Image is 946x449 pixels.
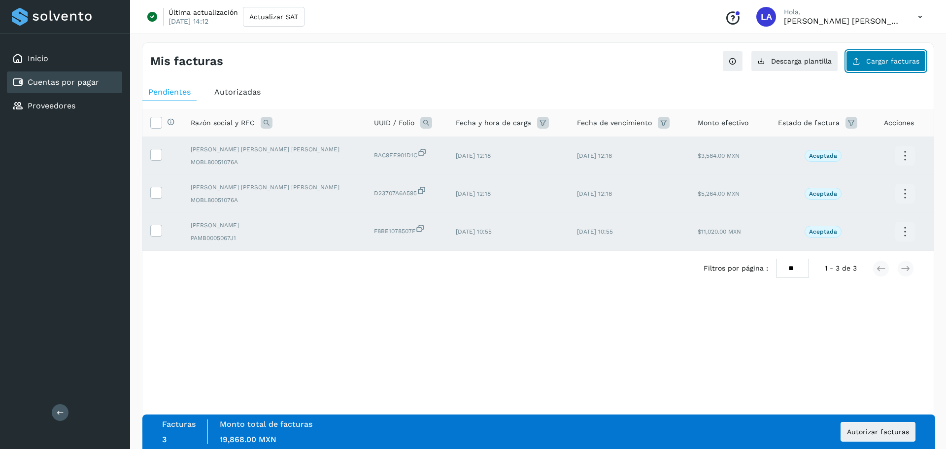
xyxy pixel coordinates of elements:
[847,428,909,435] span: Autorizar facturas
[191,234,358,242] span: PAMB0005067J1
[456,190,491,197] span: [DATE] 12:18
[577,152,612,159] span: [DATE] 12:18
[191,145,358,154] span: [PERSON_NAME] [PERSON_NAME] [PERSON_NAME]
[191,196,358,205] span: MOBL80051076A
[456,118,531,128] span: Fecha y hora de carga
[28,54,48,63] a: Inicio
[150,54,223,69] h4: Mis facturas
[841,422,915,442] button: Autorizar facturas
[809,228,837,235] p: Aceptada
[698,152,740,159] span: $3,584.00 MXN
[169,17,208,26] p: [DATE] 14:12
[7,71,122,93] div: Cuentas por pagar
[751,51,838,71] button: Descarga plantilla
[456,152,491,159] span: [DATE] 12:18
[698,228,741,235] span: $11,020.00 MXN
[214,87,261,97] span: Autorizadas
[374,224,440,236] span: F8BE1078507F
[169,8,238,17] p: Última actualización
[249,13,298,20] span: Actualizar SAT
[778,118,840,128] span: Estado de factura
[577,118,652,128] span: Fecha de vencimiento
[220,419,312,429] label: Monto total de facturas
[243,7,304,27] button: Actualizar SAT
[374,148,440,160] span: BAC9EE901D1C
[28,101,75,110] a: Proveedores
[162,419,196,429] label: Facturas
[162,435,167,444] span: 3
[884,118,914,128] span: Acciones
[784,8,902,16] p: Hola,
[704,263,768,274] span: Filtros por página :
[191,183,358,192] span: [PERSON_NAME] [PERSON_NAME] [PERSON_NAME]
[456,228,492,235] span: [DATE] 10:55
[577,228,613,235] span: [DATE] 10:55
[809,190,837,197] p: Aceptada
[825,263,857,274] span: 1 - 3 de 3
[220,435,276,444] span: 19,868.00 MXN
[374,186,440,198] span: D23707A6A595
[866,58,919,65] span: Cargar facturas
[809,152,837,159] p: Aceptada
[7,95,122,117] div: Proveedores
[698,190,740,197] span: $5,264.00 MXN
[374,118,414,128] span: UUID / Folio
[7,48,122,69] div: Inicio
[28,77,99,87] a: Cuentas por pagar
[148,87,191,97] span: Pendientes
[784,16,902,26] p: Luis Alfonso García Lugo
[698,118,748,128] span: Monto efectivo
[191,158,358,167] span: MOBL80051076A
[191,221,358,230] span: [PERSON_NAME]
[191,118,255,128] span: Razón social y RFC
[846,51,926,71] button: Cargar facturas
[577,190,612,197] span: [DATE] 12:18
[771,58,832,65] span: Descarga plantilla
